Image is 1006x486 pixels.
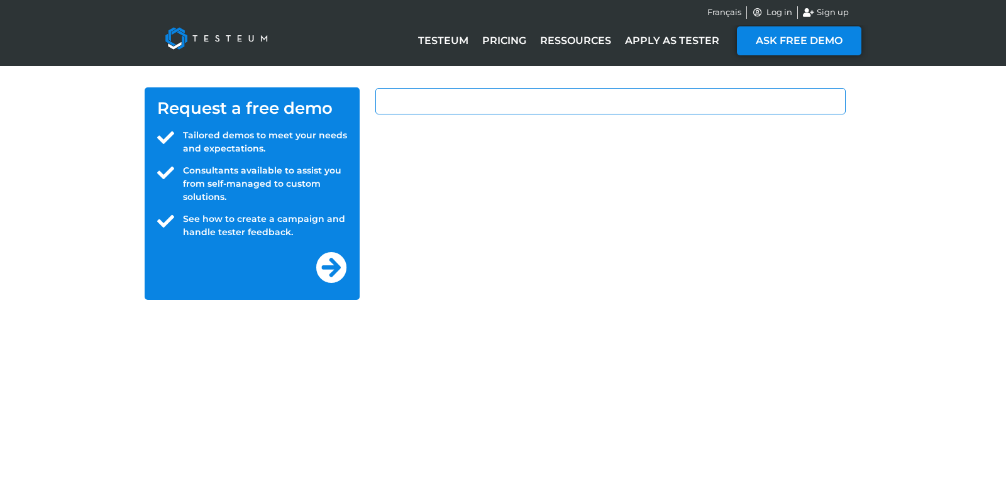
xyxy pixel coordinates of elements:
[180,129,347,155] span: Tailored demos to meet your needs and expectations.
[157,100,347,116] h1: Request a free demo
[737,26,861,55] a: ASK FREE DEMO
[533,26,618,55] a: Ressources
[151,13,282,64] img: Testeum Logo - Application crowdtesting platform
[475,26,533,55] a: Pricing
[411,26,726,55] nav: Menu
[803,6,849,19] a: Sign up
[707,6,741,19] a: Français
[814,6,849,19] span: Sign up
[180,213,347,239] span: See how to create a campaign and handle tester feedback.
[763,6,792,19] span: Log in
[752,6,792,19] a: Log in
[411,26,475,55] a: Testeum
[756,36,843,46] span: ASK FREE DEMO
[180,164,347,204] span: Consultants available to assist you from self-managed to custom solutions.
[618,26,726,55] a: Apply as tester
